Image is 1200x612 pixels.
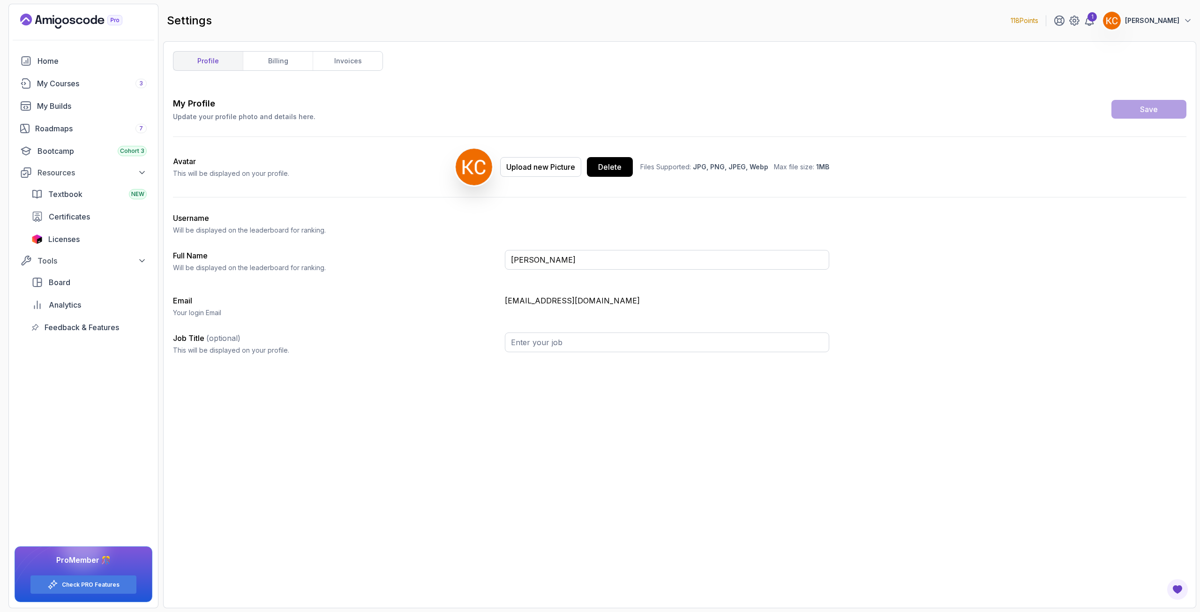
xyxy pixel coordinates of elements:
[48,234,80,245] span: Licenses
[173,213,209,223] label: Username
[37,255,147,266] div: Tools
[1103,12,1121,30] img: user profile image
[26,295,152,314] a: analytics
[49,211,90,222] span: Certificates
[15,252,152,269] button: Tools
[167,13,212,28] h2: settings
[15,142,152,160] a: bootcamp
[1087,12,1097,22] div: 1
[35,123,147,134] div: Roadmaps
[120,147,144,155] span: Cohort 3
[313,52,382,70] a: invoices
[587,157,633,177] button: Delete
[62,581,120,589] a: Check PRO Features
[37,78,147,89] div: My Courses
[131,190,144,198] span: NEW
[26,318,152,337] a: feedback
[48,189,82,200] span: Textbook
[1084,15,1095,26] a: 1
[1125,16,1179,25] p: [PERSON_NAME]
[20,14,144,29] a: Landing page
[640,162,829,172] p: Files Supported: Max file size:
[31,234,43,244] img: jetbrains icon
[15,52,152,70] a: home
[173,295,497,306] h3: Email
[15,164,152,181] button: Resources
[1111,100,1186,119] button: Save
[15,74,152,93] a: courses
[173,169,289,178] p: This will be displayed on your profile.
[506,161,575,173] div: Upload new Picture
[456,149,492,185] img: user profile image
[598,161,622,173] div: Delete
[1166,578,1189,601] button: Open Feedback Button
[173,346,497,355] p: This will be displayed on your profile.
[37,167,147,178] div: Resources
[26,273,152,292] a: board
[26,185,152,204] a: textbook
[37,145,147,157] div: Bootcamp
[505,332,829,352] input: Enter your job
[505,250,829,270] input: Enter your full name
[173,263,497,272] p: Will be displayed on the leaderboard for ranking.
[37,100,147,112] div: My Builds
[693,163,768,171] span: JPG, PNG, JPEG, Webp
[173,226,497,235] p: Will be displayed on the leaderboard for ranking.
[173,333,240,343] label: Job Title
[173,112,315,121] p: Update your profile photo and details here.
[243,52,313,70] a: billing
[500,157,581,177] button: Upload new Picture
[37,55,147,67] div: Home
[30,575,137,594] button: Check PRO Features
[206,333,240,343] span: (optional)
[15,119,152,138] a: roadmaps
[26,207,152,226] a: certificates
[816,163,829,171] span: 1MB
[26,230,152,249] a: licenses
[173,52,243,70] a: profile
[1102,11,1192,30] button: user profile image[PERSON_NAME]
[1011,16,1038,25] p: 118 Points
[505,295,829,306] p: [EMAIL_ADDRESS][DOMAIN_NAME]
[49,299,81,310] span: Analytics
[173,97,315,110] h3: My Profile
[173,308,497,317] p: Your login Email
[139,125,143,132] span: 7
[45,322,119,333] span: Feedback & Features
[139,80,143,87] span: 3
[173,156,289,167] h2: Avatar
[1140,104,1158,115] div: Save
[49,277,70,288] span: Board
[173,251,208,260] label: Full Name
[15,97,152,115] a: builds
